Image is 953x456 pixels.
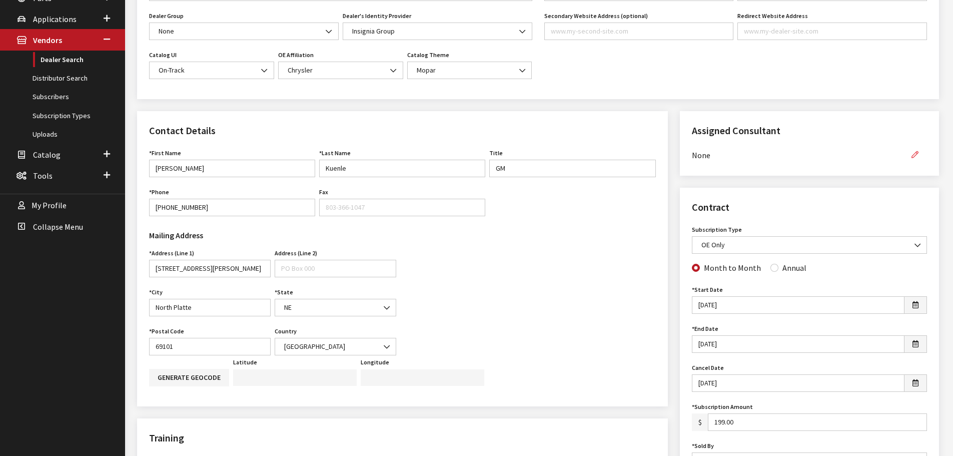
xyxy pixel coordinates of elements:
[692,225,742,234] label: Subscription Type
[737,23,927,40] input: www.my-dealer-site.com
[149,288,163,297] label: City
[149,369,229,386] button: Generate geocode
[692,335,904,353] input: M/d/yyyy
[489,149,503,158] label: Title
[692,402,753,411] label: Subscription Amount
[698,240,920,250] span: OE Only
[33,222,83,232] span: Collapse Menu
[33,36,62,46] span: Vendors
[361,358,389,367] label: Longitude
[692,236,927,254] span: OE Only
[285,65,397,76] span: Chrysler
[407,62,532,79] span: Mopar
[319,199,485,216] input: 803-366-1047
[407,51,449,60] label: Catalog Theme
[414,65,526,76] span: Mopar
[149,62,274,79] span: On-Track
[489,160,655,177] input: Manager
[692,363,724,372] label: Cancel Date
[904,296,927,314] button: Open date picker
[33,14,77,24] span: Applications
[692,149,903,161] span: None
[692,324,718,333] label: End Date
[149,327,184,336] label: Postal Code
[692,296,904,314] input: M/d/yyyy
[149,12,184,21] label: Dealer Group
[544,12,648,21] label: Secondary Website Address (optional)
[275,260,396,277] input: PO Box 000
[692,123,927,138] h2: Assigned Consultant
[692,413,708,431] span: $
[903,146,927,164] button: Edit Assigned Consultant
[782,262,806,274] label: Annual
[149,149,181,158] label: First Name
[275,327,297,336] label: Country
[737,12,808,21] label: Redirect Website Address
[319,149,351,158] label: Last Name
[33,150,61,160] span: Catalog
[343,23,532,40] span: Insignia Group
[692,441,714,450] label: Sold By
[708,413,927,431] input: 99.00
[343,12,411,21] label: Dealer's Identity Provider
[156,26,332,37] span: None
[149,430,656,445] h2: Training
[32,201,67,211] span: My Profile
[233,358,257,367] label: Latitude
[149,160,315,177] input: John
[149,260,271,277] input: 153 South Oakland Avenue
[281,302,390,313] span: NE
[904,374,927,392] button: Open date picker
[281,341,390,352] span: United States of America
[692,285,723,294] label: Start Date
[275,249,317,258] label: Address (Line 2)
[149,229,396,241] h3: Mailing Address
[692,200,927,215] h2: Contract
[149,249,194,258] label: Address (Line 1)
[149,23,339,40] span: None
[349,26,526,37] span: Insignia Group
[156,65,268,76] span: On-Track
[278,62,403,79] span: Chrysler
[278,51,314,60] label: OE Affiliation
[275,288,293,297] label: State
[149,199,315,216] input: 888-579-4458
[149,299,271,316] input: Rock Hill
[149,338,271,355] input: 29730
[904,335,927,353] button: Open date picker
[319,188,328,197] label: Fax
[319,160,485,177] input: Doe
[33,171,53,181] span: Tools
[149,188,169,197] label: Phone
[692,374,904,392] input: M/d/yyyy
[704,262,761,274] label: Month to Month
[275,299,396,316] span: NE
[275,338,396,355] span: United States of America
[149,123,656,138] h2: Contact Details
[544,23,734,40] input: www.my-second-site.com
[149,51,177,60] label: Catalog UI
